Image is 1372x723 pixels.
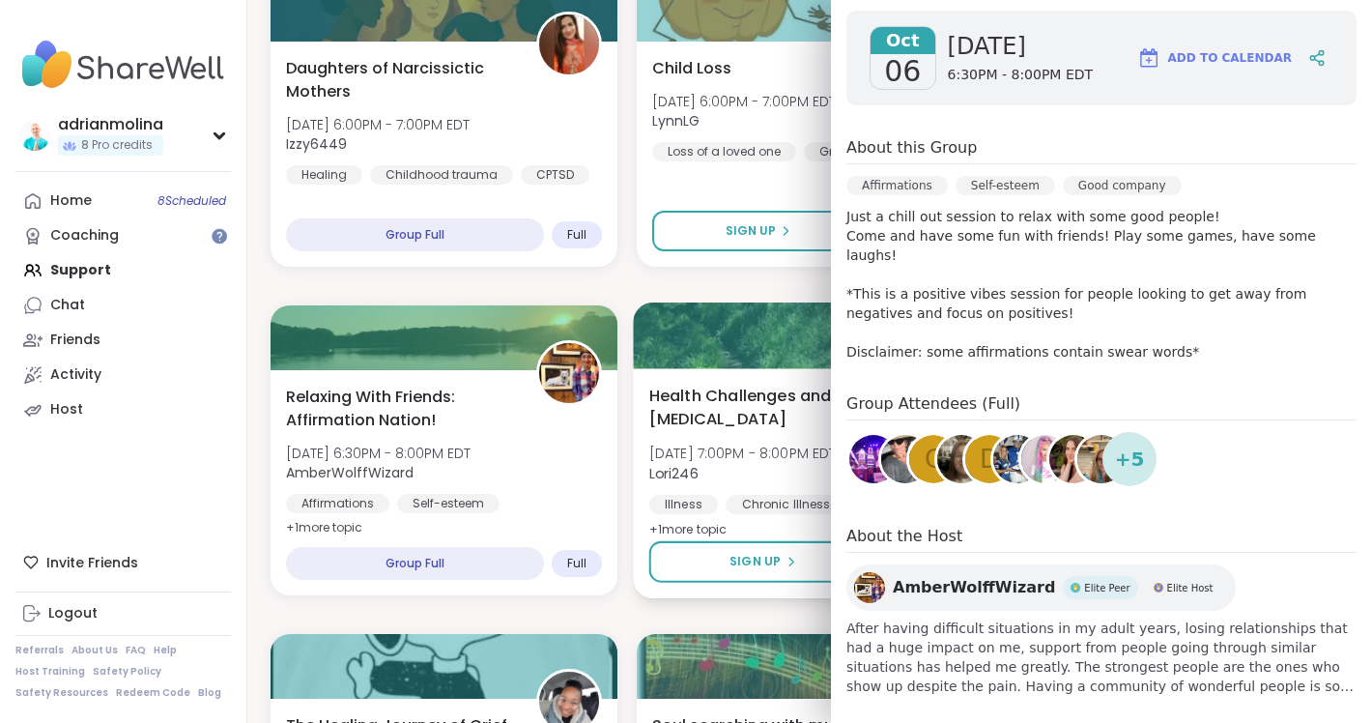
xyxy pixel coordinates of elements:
div: Friends [50,331,100,350]
div: Self-esteem [397,494,500,513]
img: Jill_B_Gratitude [1077,435,1126,483]
span: 06 [884,54,921,89]
a: Referrals [15,644,64,657]
a: AmberWolffWizardAmberWolffWizardElite PeerElite PeerElite HostElite Host [846,564,1236,611]
div: Affirmations [286,494,389,513]
div: Grief [804,142,862,161]
img: Elite Host [1154,583,1163,593]
a: jodi1 [878,432,932,486]
span: Add to Calendar [1168,49,1292,67]
a: Home8Scheduled [15,184,231,218]
span: Elite Peer [1084,581,1129,595]
span: After having difficult situations in my adult years, losing relationships that had a huge impact ... [846,619,1357,696]
img: AliciaMarie [937,435,986,483]
span: 8 Pro credits [81,137,153,154]
img: CeeJai [1021,435,1070,483]
img: ShareWell Logomark [1137,46,1160,70]
h4: About this Group [846,136,977,159]
div: Illness [648,495,717,514]
span: Sign Up [729,553,781,570]
span: Relaxing With Friends: Affirmation Nation! [286,386,515,432]
a: Host Training [15,665,85,679]
div: Activity [50,365,101,385]
div: Group Full [286,547,544,580]
div: Healing [286,165,362,185]
a: Logout [15,596,231,631]
a: AliciaMarie [934,432,988,486]
span: + 5 [1115,445,1145,474]
span: Oct [871,27,935,54]
div: Home [50,191,92,211]
span: d [980,441,999,478]
div: Host [50,400,83,419]
div: Chat [50,296,85,315]
span: [DATE] [948,31,1094,62]
div: Chronic Illness [726,495,845,514]
span: [DATE] 7:00PM - 8:00PM EDT [648,444,836,463]
div: Logout [48,604,98,623]
span: [DATE] 6:30PM - 8:00PM EDT [286,444,471,463]
img: adrianmolina [19,120,50,151]
div: Self-esteem [956,176,1055,195]
a: Activity [15,358,231,392]
span: Elite Host [1167,581,1214,595]
span: 8 Scheduled [157,193,226,209]
a: Jill_B_Gratitude [1074,432,1129,486]
img: Elite Peer [1071,583,1080,593]
img: jodi1 [881,435,929,483]
span: [DATE] 6:00PM - 7:00PM EDT [652,92,836,111]
a: About Us [71,644,118,657]
a: Safety Policy [93,665,161,679]
div: Childhood trauma [370,165,513,185]
div: Invite Friends [15,545,231,580]
span: Full [567,556,586,571]
span: Full [567,227,586,243]
button: Add to Calendar [1129,35,1301,81]
div: CPTSD [521,165,589,185]
span: C [925,441,942,478]
button: Sign Up [652,211,866,251]
div: Coaching [50,226,119,246]
div: adrianmolina [58,114,163,135]
img: Brandon84 [849,435,898,483]
h4: Group Attendees (Full) [846,392,1357,420]
img: AmberWolffWizard [854,572,885,603]
a: Safety Resources [15,686,108,700]
a: Friends [15,323,231,358]
h4: About the Host [846,525,1357,553]
a: Host [15,392,231,427]
span: 6:30PM - 8:00PM EDT [948,66,1094,85]
a: suzandavis55 [990,432,1044,486]
p: Just a chill out session to relax with some good people! Come and have some fun with friends! Pla... [846,207,1357,361]
span: Sign Up [726,222,776,240]
b: AmberWolffWizard [286,463,414,482]
div: Group Full [286,218,544,251]
img: AmberWolffWizard [539,343,599,403]
img: shelleehance [1049,435,1098,483]
span: [DATE] 6:00PM - 7:00PM EDT [286,115,470,134]
a: Redeem Code [116,686,190,700]
div: Affirmations [846,176,948,195]
a: Brandon84 [846,432,900,486]
a: Chat [15,288,231,323]
a: Blog [198,686,221,700]
div: Good company [1063,176,1182,195]
a: shelleehance [1046,432,1100,486]
button: Sign Up [648,541,876,583]
b: LynnLG [652,111,700,130]
iframe: Spotlight [212,228,227,244]
a: Coaching [15,218,231,253]
a: Help [154,644,177,657]
span: Daughters of Narcissictic Mothers [286,57,515,103]
a: FAQ [126,644,146,657]
div: Loss of a loved one [652,142,796,161]
span: AmberWolffWizard [893,576,1055,599]
img: Izzy6449 [539,14,599,74]
b: Izzy6449 [286,134,347,154]
a: C [906,432,960,486]
a: CeeJai [1018,432,1072,486]
b: Lori246 [648,463,698,482]
span: Child Loss [652,57,731,80]
img: ShareWell Nav Logo [15,31,231,99]
a: d [962,432,1016,486]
